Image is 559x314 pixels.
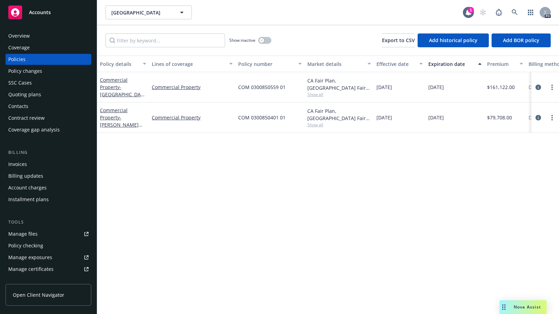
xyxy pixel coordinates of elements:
a: Manage files [6,228,91,239]
button: Policy details [97,56,149,72]
span: [DATE] [428,114,444,121]
button: [GEOGRAPHIC_DATA] [105,6,192,19]
button: Policy number [235,56,305,72]
div: Invoices [8,159,27,170]
button: Premium [484,56,526,72]
div: Policy checking [8,240,43,251]
a: Policy checking [6,240,91,251]
a: Start snowing [476,6,490,19]
a: Contract review [6,112,91,124]
span: Add BOR policy [503,37,539,43]
a: more [548,114,556,122]
a: Commercial Property [152,84,233,91]
a: Switch app [524,6,538,19]
span: Open Client Navigator [13,291,64,298]
a: Account charges [6,182,91,193]
div: CA Fair Plan, [GEOGRAPHIC_DATA] Fair plan [307,77,371,91]
span: Show inactive [229,37,255,43]
span: $161,122.00 [487,84,515,91]
div: Billing updates [8,170,43,181]
input: Filter by keyword... [105,33,225,47]
a: Contacts [6,101,91,112]
span: Nova Assist [514,304,541,310]
span: COM 0300850401 01 [238,114,286,121]
a: Commercial Property [100,107,144,143]
a: Report a Bug [492,6,506,19]
a: Manage exposures [6,252,91,263]
span: [DATE] [376,114,392,121]
div: Manage certificates [8,264,54,275]
div: Policy number [238,60,294,68]
div: Manage claims [8,275,43,286]
button: Expiration date [426,56,484,72]
div: Contacts [8,101,28,112]
div: Policy changes [8,66,42,77]
a: Manage certificates [6,264,91,275]
div: Market details [307,60,363,68]
a: Invoices [6,159,91,170]
div: Contract review [8,112,45,124]
div: Policy details [100,60,139,68]
span: [GEOGRAPHIC_DATA] [111,9,171,16]
span: $79,708.00 [487,114,512,121]
a: Policy changes [6,66,91,77]
div: 1 [468,7,474,13]
div: Premium [487,60,515,68]
a: more [548,83,556,91]
a: Overview [6,30,91,41]
div: Lines of coverage [152,60,225,68]
button: Export to CSV [382,33,415,47]
div: Overview [8,30,30,41]
a: circleInformation [534,83,542,91]
a: SSC Cases [6,77,91,88]
div: Installment plans [8,194,49,205]
div: Policies [8,54,26,65]
div: CA Fair Plan, [GEOGRAPHIC_DATA] Fair plan [307,107,371,122]
a: Coverage [6,42,91,53]
span: Show all [307,91,371,97]
span: [DATE] [428,84,444,91]
div: Manage files [8,228,38,239]
span: Export to CSV [382,37,415,43]
button: Lines of coverage [149,56,235,72]
div: Billing [6,149,91,156]
a: circleInformation [534,114,542,122]
div: Quoting plans [8,89,41,100]
a: Manage claims [6,275,91,286]
div: Drag to move [500,300,508,314]
button: Effective date [374,56,426,72]
button: Nova Assist [500,300,547,314]
div: Effective date [376,60,415,68]
a: Commercial Property [152,114,233,121]
a: Search [508,6,522,19]
div: Account charges [8,182,47,193]
span: Show all [307,122,371,128]
div: SSC Cases [8,77,32,88]
span: COM 0300850559 01 [238,84,286,91]
div: Expiration date [428,60,474,68]
div: Coverage gap analysis [8,124,60,135]
button: Add historical policy [418,33,489,47]
div: Tools [6,219,91,226]
button: Add BOR policy [492,33,551,47]
span: Add historical policy [429,37,477,43]
button: Market details [305,56,374,72]
a: Installment plans [6,194,91,205]
a: Coverage gap analysis [6,124,91,135]
div: Coverage [8,42,30,53]
span: [DATE] [376,84,392,91]
a: Quoting plans [6,89,91,100]
a: Policies [6,54,91,65]
span: Accounts [29,10,51,15]
a: Billing updates [6,170,91,181]
a: Commercial Property [100,77,144,112]
div: Manage exposures [8,252,52,263]
a: Accounts [6,3,91,22]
